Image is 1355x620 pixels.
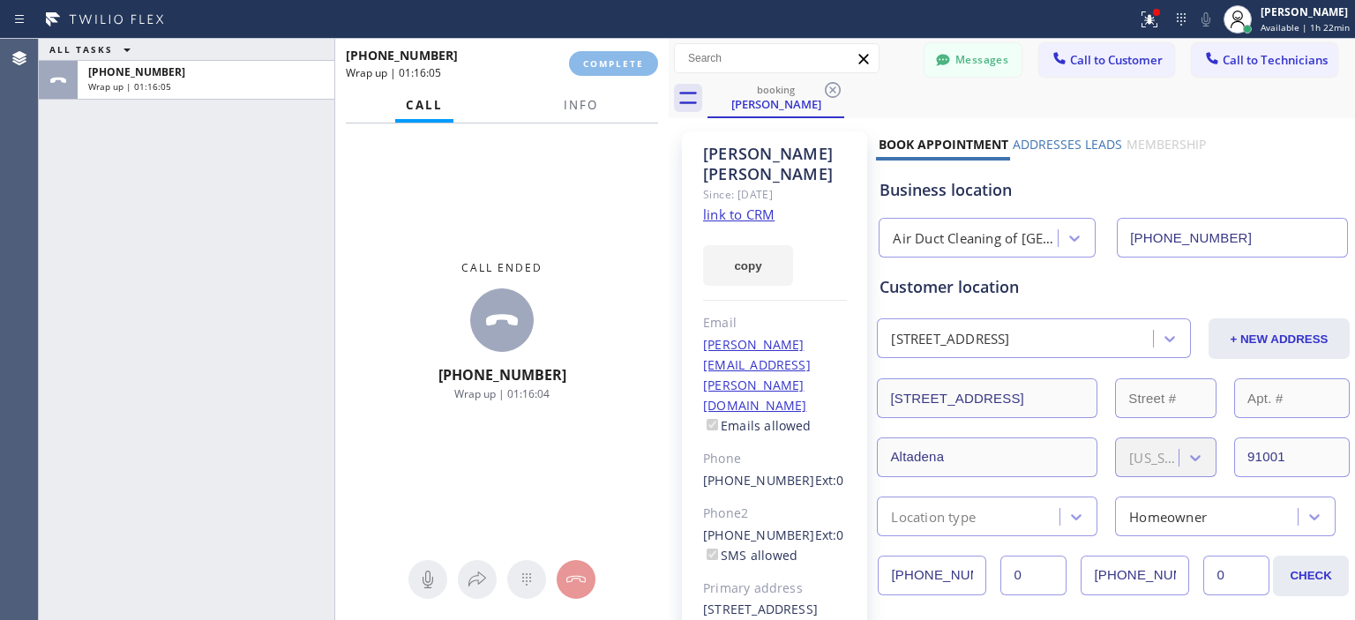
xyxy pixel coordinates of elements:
[703,449,847,469] div: Phone
[454,386,550,401] span: Wrap up | 01:16:04
[1070,52,1163,68] span: Call to Customer
[877,437,1097,477] input: City
[39,39,148,60] button: ALL TASKS
[346,65,441,80] span: Wrap up | 01:16:05
[507,560,546,599] button: Open dialpad
[879,136,1008,153] label: Book Appointment
[583,57,644,70] span: COMPLETE
[1081,556,1189,595] input: Phone Number 2
[878,556,986,595] input: Phone Number
[406,97,443,113] span: Call
[1129,506,1207,527] div: Homeowner
[1223,52,1328,68] span: Call to Technicians
[703,527,815,543] a: [PHONE_NUMBER]
[1117,218,1348,258] input: Phone Number
[707,419,718,430] input: Emails allowed
[438,365,566,385] span: [PHONE_NUMBER]
[564,97,598,113] span: Info
[703,313,847,333] div: Email
[557,560,595,599] button: Hang up
[88,80,171,93] span: Wrap up | 01:16:05
[1261,4,1350,19] div: [PERSON_NAME]
[461,260,543,275] span: Call ended
[1234,378,1350,418] input: Apt. #
[1039,43,1174,77] button: Call to Customer
[815,472,844,489] span: Ext: 0
[880,178,1347,202] div: Business location
[1203,556,1269,595] input: Ext. 2
[1127,136,1206,153] label: Membership
[569,51,658,76] button: COMPLETE
[893,228,1059,249] div: Air Duct Cleaning of [GEOGRAPHIC_DATA]
[408,560,447,599] button: Mute
[1209,318,1350,359] button: + NEW ADDRESS
[709,83,842,96] div: booking
[703,579,847,599] div: Primary address
[891,329,1009,349] div: [STREET_ADDRESS]
[703,417,812,434] label: Emails allowed
[1194,7,1218,32] button: Mute
[703,504,847,524] div: Phone2
[925,43,1022,77] button: Messages
[1192,43,1337,77] button: Call to Technicians
[709,96,842,112] div: [PERSON_NAME]
[1234,437,1350,477] input: ZIP
[707,549,718,560] input: SMS allowed
[880,275,1347,299] div: Customer location
[703,245,793,286] button: copy
[703,547,797,564] label: SMS allowed
[49,43,113,56] span: ALL TASKS
[675,44,879,72] input: Search
[703,144,847,184] div: [PERSON_NAME] [PERSON_NAME]
[1115,378,1217,418] input: Street #
[891,506,976,527] div: Location type
[703,184,847,205] div: Since: [DATE]
[1085,136,1122,153] label: Leads
[1000,556,1067,595] input: Ext.
[1261,21,1350,34] span: Available | 1h 22min
[1273,556,1349,596] button: CHECK
[703,600,847,620] div: [STREET_ADDRESS]
[395,88,453,123] button: Call
[703,472,815,489] a: [PHONE_NUMBER]
[346,47,458,63] span: [PHONE_NUMBER]
[703,205,775,223] a: link to CRM
[553,88,609,123] button: Info
[703,336,811,414] a: [PERSON_NAME][EMAIL_ADDRESS][PERSON_NAME][DOMAIN_NAME]
[88,64,185,79] span: [PHONE_NUMBER]
[1013,136,1082,153] label: Addresses
[877,378,1097,418] input: Address
[709,78,842,116] div: Sylvia Garcia
[458,560,497,599] button: Open directory
[815,527,844,543] span: Ext: 0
